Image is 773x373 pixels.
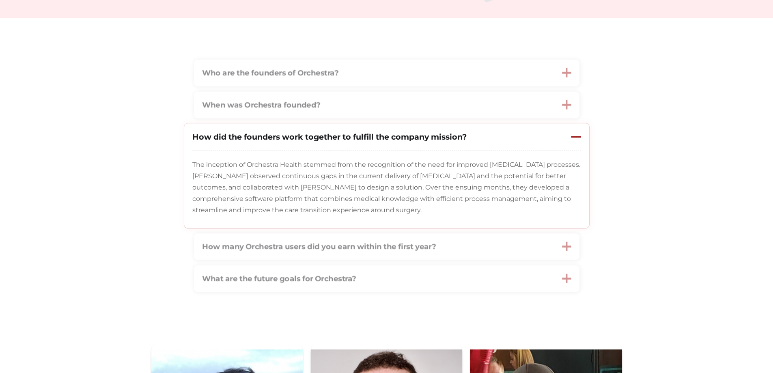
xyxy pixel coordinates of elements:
[192,132,467,142] strong: How did the founders work together to fulfill the company mission?
[202,100,320,110] strong: When was Orchestra founded?
[192,159,581,216] p: The inception of Orchestra Health stemmed from the recognition of the need for improved [MEDICAL_...
[202,241,436,251] strong: How many Orchestra users did you earn within the first year?
[202,68,338,78] strong: Who are the founders of Orchestra?
[202,274,356,283] strong: What are the future goals for Orchestra?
